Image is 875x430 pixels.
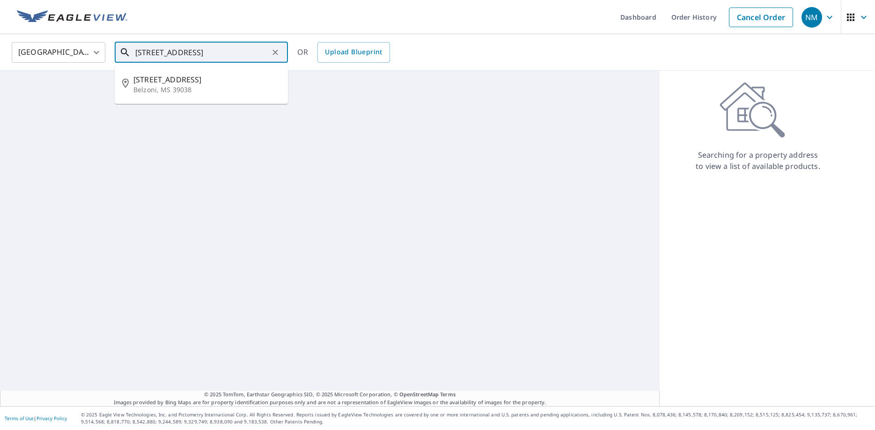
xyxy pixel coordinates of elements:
span: © 2025 TomTom, Earthstar Geographics SIO, © 2025 Microsoft Corporation, © [204,391,456,399]
p: Searching for a property address to view a list of available products. [695,149,821,172]
span: Upload Blueprint [325,46,382,58]
div: OR [297,42,390,63]
a: Privacy Policy [37,415,67,422]
button: Clear [269,46,282,59]
img: EV Logo [17,10,127,24]
a: Terms of Use [5,415,34,422]
a: Terms [440,391,456,398]
a: Cancel Order [729,7,793,27]
a: Upload Blueprint [317,42,390,63]
span: [STREET_ADDRESS] [133,74,280,85]
input: Search by address or latitude-longitude [135,39,269,66]
a: OpenStreetMap [399,391,439,398]
p: Belzoni, MS 39038 [133,85,280,95]
div: [GEOGRAPHIC_DATA] [12,39,105,66]
p: © 2025 Eagle View Technologies, Inc. and Pictometry International Corp. All Rights Reserved. Repo... [81,411,870,425]
p: | [5,415,67,421]
div: NM [801,7,822,28]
